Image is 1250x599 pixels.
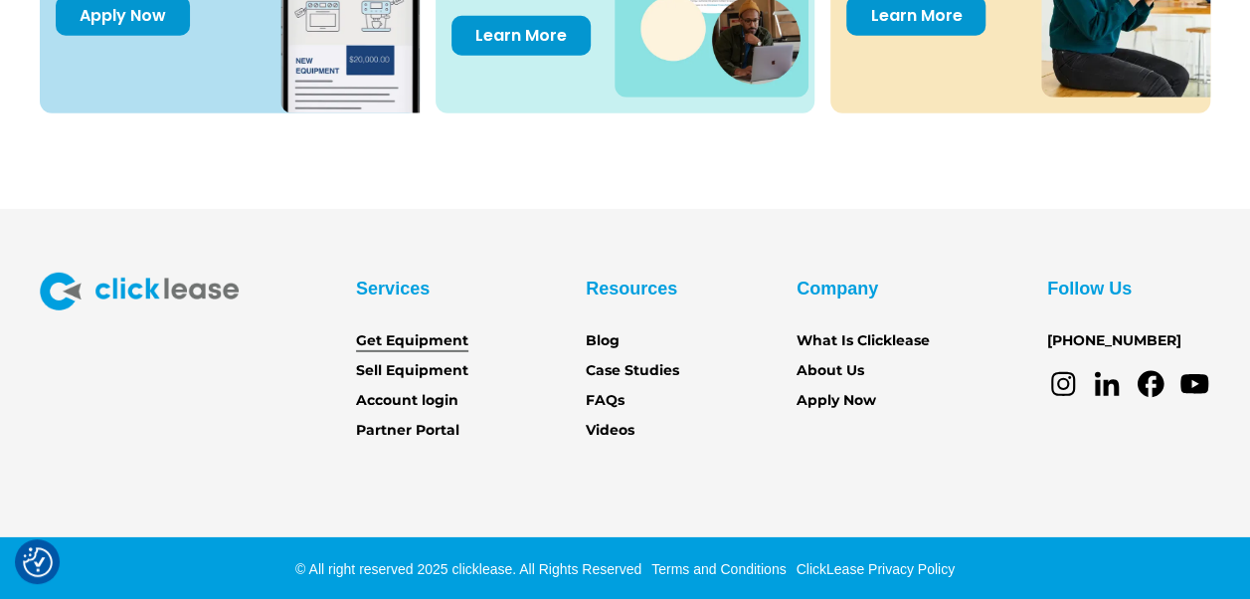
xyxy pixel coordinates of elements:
[797,330,930,352] a: What Is Clicklease
[356,360,468,382] a: Sell Equipment
[586,360,679,382] a: Case Studies
[356,330,468,352] a: Get Equipment
[356,420,459,442] a: Partner Portal
[23,547,53,577] button: Consent Preferences
[586,273,677,304] div: Resources
[646,561,786,577] a: Terms and Conditions
[797,273,878,304] div: Company
[451,16,591,56] a: Learn More
[295,559,641,579] div: © All right reserved 2025 clicklease. All Rights Reserved
[356,273,430,304] div: Services
[1047,330,1181,352] a: [PHONE_NUMBER]
[797,390,876,412] a: Apply Now
[791,561,955,577] a: ClickLease Privacy Policy
[40,273,239,310] img: Clicklease logo
[586,330,620,352] a: Blog
[1047,273,1132,304] div: Follow Us
[586,390,625,412] a: FAQs
[586,420,634,442] a: Videos
[23,547,53,577] img: Revisit consent button
[356,390,458,412] a: Account login
[797,360,864,382] a: About Us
